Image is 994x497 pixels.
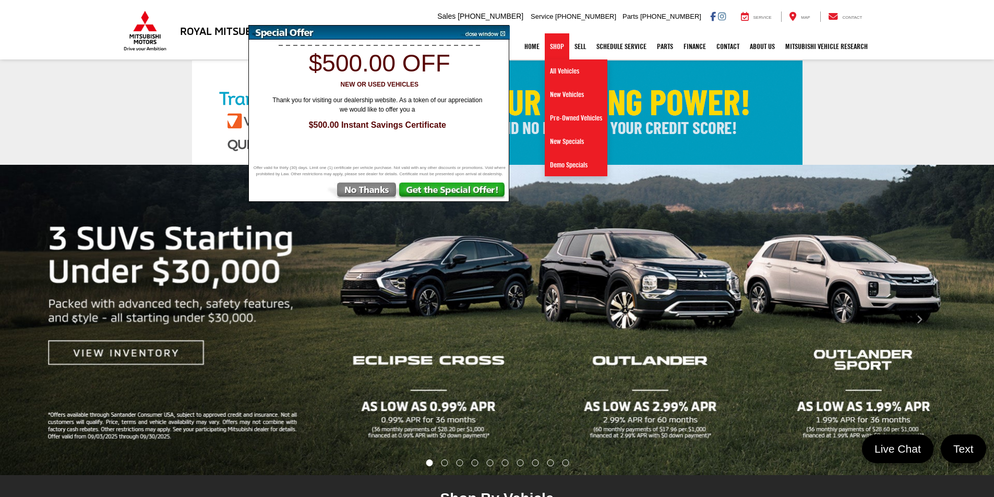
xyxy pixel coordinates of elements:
[545,106,607,130] a: Pre-Owned Vehicles
[555,13,616,20] span: [PHONE_NUMBER]
[745,33,780,59] a: About Us
[545,130,607,153] a: New Specials
[249,26,458,40] img: Special Offer
[180,25,271,37] h3: Royal Mitsubishi
[547,459,554,466] li: Go to slide number 9.
[519,33,545,59] a: Home
[801,15,810,20] span: Map
[545,59,607,83] a: All Vehicles
[122,10,169,51] img: Mitsubishi
[545,153,607,176] a: Demo Specials
[457,459,463,466] li: Go to slide number 3.
[426,459,433,466] li: Go to slide number 1.
[457,26,510,40] img: close window
[820,11,870,22] a: Contact
[869,442,926,456] span: Live Chat
[545,83,607,106] a: New Vehicles
[591,33,652,59] a: Schedule Service: Opens in a new tab
[780,33,873,59] a: Mitsubishi Vehicle Research
[862,434,933,463] a: Live Chat
[640,13,701,20] span: [PHONE_NUMBER]
[326,183,398,201] img: No Thanks, Continue to Website
[458,12,523,20] span: [PHONE_NUMBER]
[441,459,448,466] li: Go to slide number 2.
[517,459,523,466] li: Go to slide number 7.
[781,11,818,22] a: Map
[501,459,508,466] li: Go to slide number 6.
[948,442,979,456] span: Text
[472,459,478,466] li: Go to slide number 4.
[192,60,803,165] img: Check Your Buying Power
[733,11,780,22] a: Service
[652,33,678,59] a: Parts: Opens in a new tab
[718,12,726,20] a: Instagram: Click to visit our Instagram page
[265,96,489,114] span: Thank you for visiting our dealership website. As a token of our appreciation we would like to of...
[545,33,569,59] a: Shop
[711,33,745,59] a: Contact
[569,33,591,59] a: Sell
[532,459,538,466] li: Go to slide number 8.
[398,183,509,201] img: Get the Special Offer
[678,33,711,59] a: Finance
[531,13,553,20] span: Service
[842,15,862,20] span: Contact
[753,15,772,20] span: Service
[941,434,986,463] a: Text
[437,12,456,20] span: Sales
[260,119,495,131] span: $500.00 Instant Savings Certificate
[255,50,504,77] h1: $500.00 off
[710,12,716,20] a: Facebook: Click to visit our Facebook page
[487,459,494,466] li: Go to slide number 5.
[255,81,504,88] h3: New or Used Vehicles
[845,186,994,454] button: Click to view next picture.
[622,13,638,20] span: Parts
[562,459,569,466] li: Go to slide number 10.
[252,165,507,177] span: Offer valid for thirty (30) days. Limit one (1) certificate per vehicle purchase. Not valid with ...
